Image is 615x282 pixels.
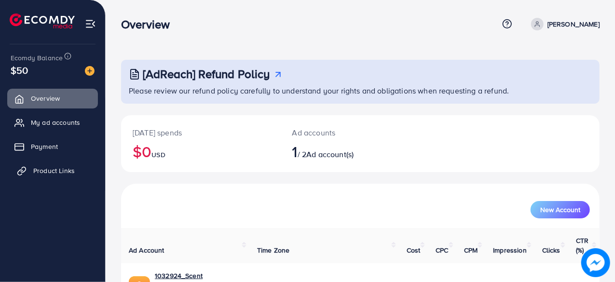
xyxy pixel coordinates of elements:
img: menu [85,18,96,29]
span: Cost [407,245,421,255]
span: CPC [436,245,448,255]
span: CTR (%) [576,236,588,255]
span: USD [151,150,165,160]
span: Ecomdy Balance [11,53,63,63]
a: Payment [7,137,98,156]
span: Clicks [542,245,560,255]
button: New Account [531,201,590,218]
img: image [85,66,95,76]
span: Impression [493,245,527,255]
img: logo [10,13,75,28]
span: 1 [292,140,298,162]
a: Product Links [7,161,98,180]
h2: / 2 [292,142,389,161]
span: Ad account(s) [306,149,354,160]
span: Overview [31,94,60,103]
span: CPM [464,245,478,255]
span: New Account [540,206,580,213]
a: [PERSON_NAME] [527,18,600,30]
p: Ad accounts [292,127,389,138]
span: $50 [11,63,28,77]
h2: $0 [133,142,269,161]
span: Product Links [33,166,75,175]
p: [DATE] spends [133,127,269,138]
span: Ad Account [129,245,164,255]
a: My ad accounts [7,113,98,132]
img: image [582,249,610,277]
a: Overview [7,89,98,108]
span: My ad accounts [31,118,80,127]
h3: [AdReach] Refund Policy [143,67,270,81]
span: Time Zone [257,245,289,255]
p: Please review our refund policy carefully to understand your rights and obligations when requesti... [129,85,594,96]
span: Payment [31,142,58,151]
p: [PERSON_NAME] [547,18,600,30]
h3: Overview [121,17,178,31]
